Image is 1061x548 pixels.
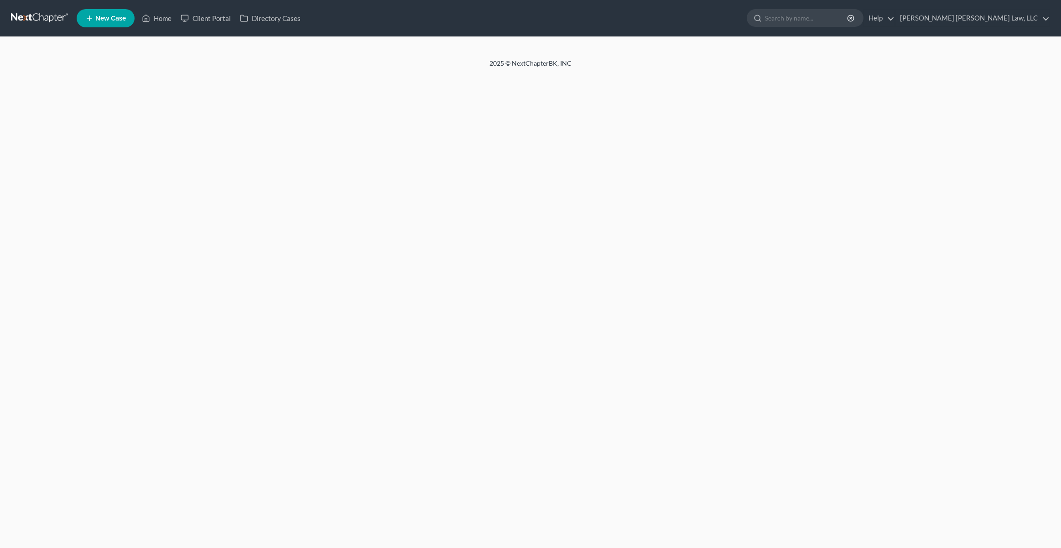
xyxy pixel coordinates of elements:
a: Home [137,10,176,26]
a: [PERSON_NAME] [PERSON_NAME] Law, LLC [895,10,1050,26]
span: New Case [95,15,126,22]
a: Help [864,10,895,26]
div: 2025 © NextChapterBK, INC [270,59,791,75]
input: Search by name... [765,10,848,26]
a: Client Portal [176,10,235,26]
a: Directory Cases [235,10,305,26]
